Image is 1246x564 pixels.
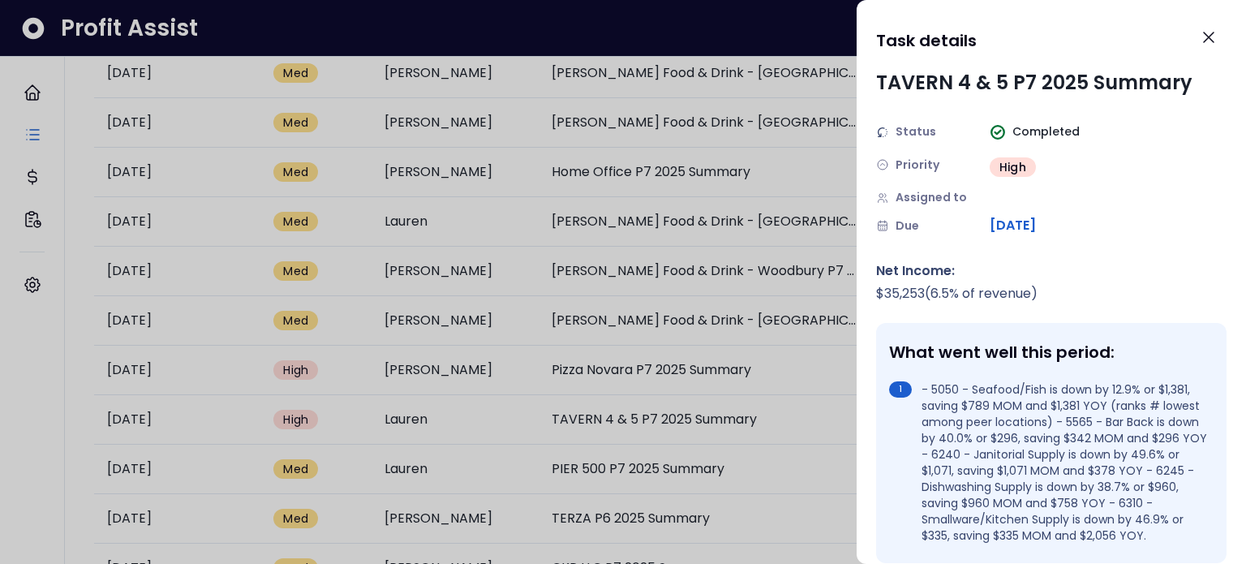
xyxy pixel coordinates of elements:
div: Net Income: [876,261,1227,281]
span: Priority [896,157,939,174]
span: Due [896,217,919,235]
span: [DATE] [990,216,1036,235]
span: High [999,159,1026,175]
span: Completed [1012,123,1080,140]
div: TAVERN 4 & 5 P7 2025 Summary [876,68,1192,97]
div: $ 35,253 ( 6.5 % of revenue) [876,284,1227,304]
div: What went well this period: [889,342,1207,362]
img: Completed [990,124,1006,140]
img: Status [876,126,889,139]
button: Close [1191,19,1227,55]
span: Status [896,123,936,140]
span: Assigned to [896,189,967,206]
li: - 5050 - Seafood/Fish is down by 12.9% or $1,381, saving $789 MOM and $1,381 YOY (ranks # lowest ... [889,381,1207,544]
h1: Task details [876,26,977,55]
